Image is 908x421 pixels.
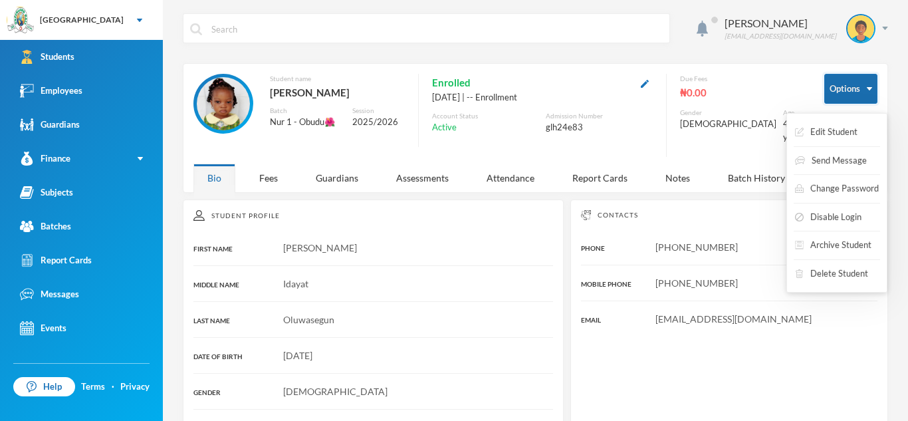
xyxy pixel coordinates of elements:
[651,164,704,192] div: Notes
[432,74,471,91] span: Enrolled
[794,177,880,201] button: Change Password
[120,380,150,394] a: Privacy
[283,278,308,289] span: Idayat
[783,108,804,118] div: Age
[637,75,653,90] button: Edit
[283,242,357,253] span: [PERSON_NAME]
[432,91,653,104] div: [DATE] | -- Enrollment
[794,120,859,144] button: Edit Student
[283,314,334,325] span: Oluwasegun
[210,14,663,44] input: Search
[20,118,80,132] div: Guardians
[283,386,388,397] span: [DEMOGRAPHIC_DATA]
[783,118,804,144] div: 4 years
[546,121,653,134] div: glh24e83
[270,116,342,129] div: Nur 1 - Obudu🌺
[13,377,75,397] a: Help
[7,7,34,34] img: logo
[20,253,92,267] div: Report Cards
[725,31,836,41] div: [EMAIL_ADDRESS][DOMAIN_NAME]
[558,164,641,192] div: Report Cards
[270,74,405,84] div: Student name
[197,77,250,130] img: STUDENT
[245,164,292,192] div: Fees
[20,152,70,166] div: Finance
[794,262,869,286] button: Delete Student
[725,15,836,31] div: [PERSON_NAME]
[432,121,457,134] span: Active
[193,164,235,192] div: Bio
[193,210,553,221] div: Student Profile
[81,380,105,394] a: Terms
[794,149,868,173] button: Send Message
[680,108,776,118] div: Gender
[546,111,653,121] div: Admission Number
[655,313,812,325] span: [EMAIL_ADDRESS][DOMAIN_NAME]
[680,84,804,101] div: ₦0.00
[680,118,776,131] div: [DEMOGRAPHIC_DATA]
[190,23,202,35] img: search
[352,106,405,116] div: Session
[20,186,73,200] div: Subjects
[714,164,799,192] div: Batch History
[581,210,877,220] div: Contacts
[20,84,82,98] div: Employees
[655,241,738,253] span: [PHONE_NUMBER]
[112,380,114,394] div: ·
[20,219,71,233] div: Batches
[382,164,463,192] div: Assessments
[473,164,548,192] div: Attendance
[848,15,874,42] img: STUDENT
[352,116,405,129] div: 2025/2026
[794,206,863,229] button: Disable Login
[40,14,124,26] div: [GEOGRAPHIC_DATA]
[20,50,74,64] div: Students
[20,321,66,335] div: Events
[283,350,312,361] span: [DATE]
[20,287,79,301] div: Messages
[432,111,539,121] div: Account Status
[794,233,873,257] button: Archive Student
[824,74,877,104] button: Options
[270,106,342,116] div: Batch
[655,277,738,289] span: [PHONE_NUMBER]
[680,74,804,84] div: Due Fees
[302,164,372,192] div: Guardians
[270,84,405,101] div: [PERSON_NAME]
